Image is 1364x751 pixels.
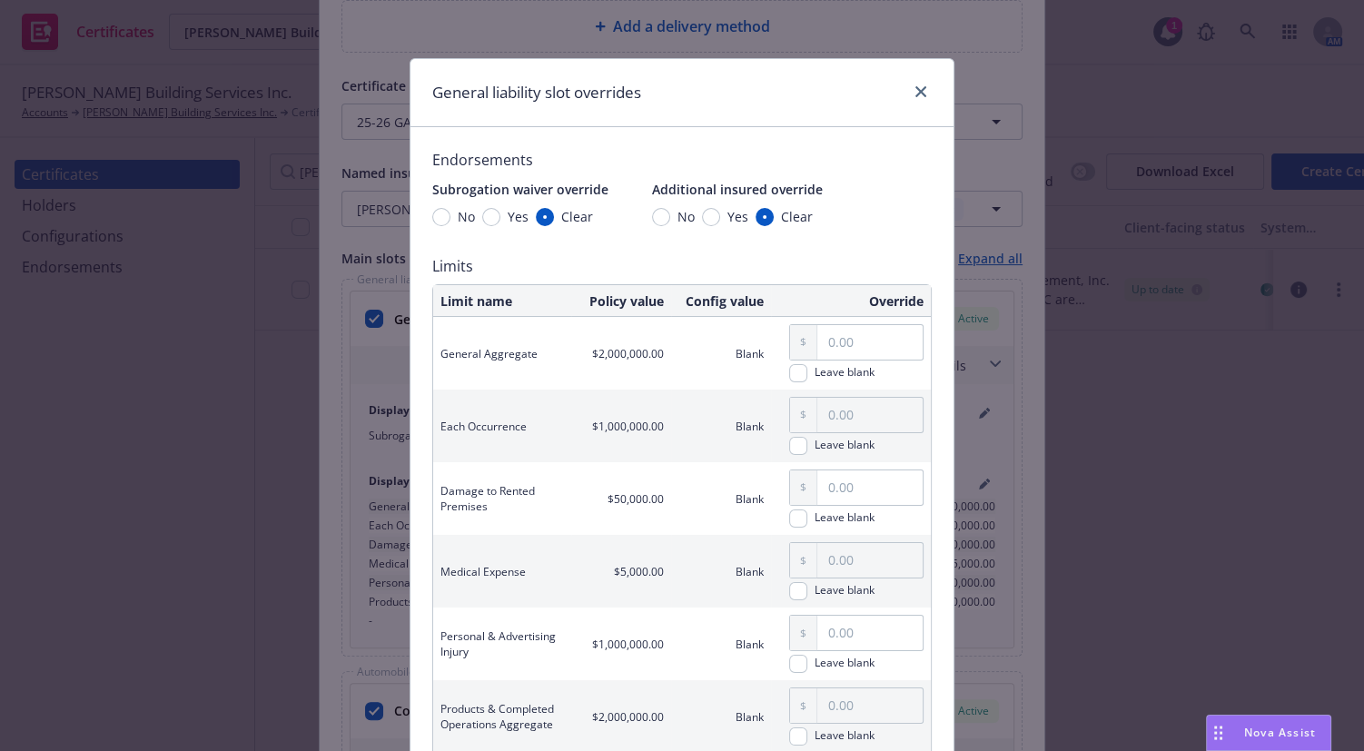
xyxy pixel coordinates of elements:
input: 0.00 [817,325,923,360]
span: Additional insured override [652,181,823,198]
td: General Aggregate [433,317,571,390]
span: Leave blank [815,655,875,673]
div: Leave blank [815,509,875,525]
input: No [652,208,670,226]
td: Each Occurrence [433,390,571,462]
th: Limit name [433,285,571,317]
td: Blank [671,608,771,680]
span: $2,000,000.00 [592,709,664,725]
input: 0.00 [817,688,923,723]
td: Blank [671,462,771,535]
span: Clear [781,207,813,226]
div: Drag to move [1207,716,1230,750]
td: Medical Expense [433,535,571,608]
button: Nova Assist [1206,715,1331,751]
span: Leave blank [815,582,875,600]
td: Personal & Advertising Injury [433,608,571,680]
div: Leave blank [815,364,875,380]
span: No [677,207,695,226]
input: 0.00 [817,616,923,650]
input: 0.00 [817,470,923,505]
span: $1,000,000.00 [592,637,664,652]
input: Clear [756,208,774,226]
th: Policy value [571,285,671,317]
input: No [432,208,450,226]
input: Yes [702,208,720,226]
input: Yes [482,208,500,226]
span: $2,000,000.00 [592,346,664,361]
span: Nova Assist [1244,725,1316,740]
span: Leave blank [815,364,875,382]
div: Leave blank [815,727,875,743]
td: Blank [671,390,771,462]
span: Endorsements [432,149,932,171]
th: Config value [671,285,771,317]
span: Clear [561,207,593,226]
div: Leave blank [815,582,875,598]
div: Leave blank [815,655,875,670]
span: No [458,207,475,226]
span: $50,000.00 [608,491,664,507]
th: Override [771,285,931,317]
span: $5,000.00 [614,564,664,579]
input: 0.00 [817,398,923,432]
input: Clear [536,208,554,226]
td: Blank [671,535,771,608]
span: Yes [508,207,529,226]
h1: General liability slot overrides [432,81,641,104]
span: Leave blank [815,437,875,455]
span: Subrogation waiver override [432,181,608,198]
span: Leave blank [815,727,875,746]
a: close [910,81,932,103]
span: $1,000,000.00 [592,419,664,434]
input: 0.00 [817,543,923,578]
span: Yes [727,207,748,226]
span: Leave blank [815,509,875,528]
td: Damage to Rented Premises [433,462,571,535]
span: Limits [432,255,932,277]
div: Leave blank [815,437,875,452]
td: Blank [671,317,771,390]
